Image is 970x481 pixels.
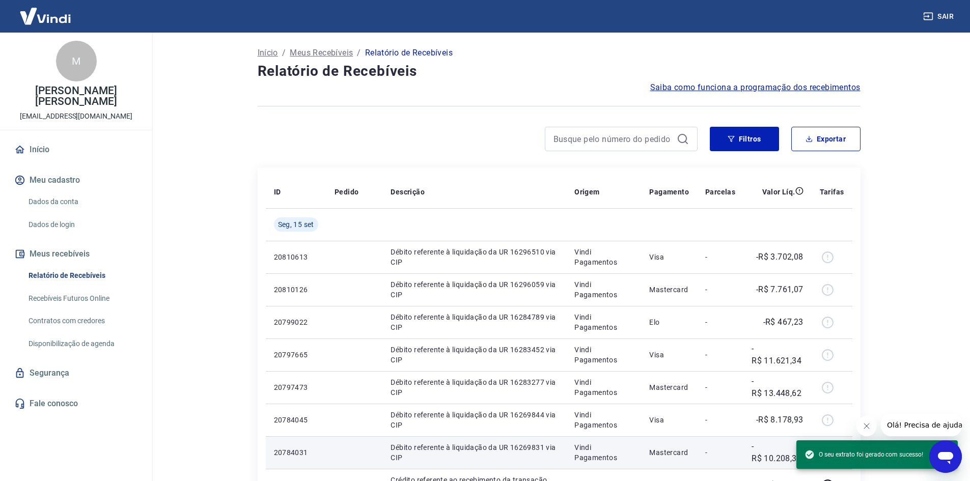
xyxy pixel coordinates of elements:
p: / [282,47,286,59]
a: Saiba como funciona a programação dos recebimentos [650,81,861,94]
p: Visa [649,252,689,262]
p: Débito referente à liquidação da UR 16283277 via CIP [391,377,558,398]
p: Débito referente à liquidação da UR 16284789 via CIP [391,312,558,332]
p: Elo [649,317,689,327]
button: Exportar [791,127,861,151]
a: Dados de login [24,214,140,235]
p: - [705,252,735,262]
p: Vindi Pagamentos [574,442,633,463]
h4: Relatório de Recebíveis [258,61,861,81]
p: Visa [649,350,689,360]
p: -R$ 467,23 [763,316,803,328]
p: -R$ 8.178,93 [756,414,803,426]
p: Vindi Pagamentos [574,377,633,398]
a: Dados da conta [24,191,140,212]
iframe: Botão para abrir a janela de mensagens [929,440,962,473]
span: Seg, 15 set [278,219,314,230]
a: Segurança [12,362,140,384]
p: 20799022 [274,317,318,327]
p: - [705,350,735,360]
p: 20784031 [274,447,318,458]
p: Débito referente à liquidação da UR 16269831 via CIP [391,442,558,463]
input: Busque pelo número do pedido [553,131,673,147]
p: ID [274,187,281,197]
button: Sair [921,7,958,26]
a: Início [12,138,140,161]
p: -R$ 3.702,08 [756,251,803,263]
p: Débito referente à liquidação da UR 16296510 via CIP [391,247,558,267]
a: Contratos com credores [24,310,140,331]
p: / [357,47,361,59]
p: - [705,285,735,295]
p: Vindi Pagamentos [574,312,633,332]
p: -R$ 7.761,07 [756,284,803,296]
button: Filtros [710,127,779,151]
a: Início [258,47,278,59]
p: -R$ 13.448,62 [752,375,803,400]
img: Vindi [12,1,78,32]
span: Olá! Precisa de ajuda? [6,7,86,15]
p: Mastercard [649,447,689,458]
div: M [56,41,97,81]
button: Meu cadastro [12,169,140,191]
p: -R$ 11.621,34 [752,343,803,367]
a: Disponibilização de agenda [24,333,140,354]
p: Mastercard [649,285,689,295]
p: 20810126 [274,285,318,295]
p: Tarifas [820,187,844,197]
p: Vindi Pagamentos [574,410,633,430]
button: Meus recebíveis [12,243,140,265]
p: 20797665 [274,350,318,360]
p: -R$ 10.208,38 [752,440,803,465]
p: Mastercard [649,382,689,392]
p: Parcelas [705,187,735,197]
p: Vindi Pagamentos [574,247,633,267]
p: Valor Líq. [762,187,795,197]
p: Relatório de Recebíveis [365,47,453,59]
a: Relatório de Recebíveis [24,265,140,286]
p: Pedido [335,187,358,197]
iframe: Fechar mensagem [856,416,877,436]
p: - [705,317,735,327]
p: 20784045 [274,415,318,425]
p: 20797473 [274,382,318,392]
p: Visa [649,415,689,425]
p: Pagamento [649,187,689,197]
a: Fale conosco [12,392,140,415]
p: Débito referente à liquidação da UR 16283452 via CIP [391,345,558,365]
p: Vindi Pagamentos [574,345,633,365]
a: Meus Recebíveis [290,47,353,59]
p: Descrição [391,187,425,197]
p: Débito referente à liquidação da UR 16269844 via CIP [391,410,558,430]
span: O seu extrato foi gerado com sucesso! [805,449,923,460]
p: Origem [574,187,599,197]
p: Vindi Pagamentos [574,279,633,300]
p: 20810613 [274,252,318,262]
p: Débito referente à liquidação da UR 16296059 via CIP [391,279,558,300]
p: [EMAIL_ADDRESS][DOMAIN_NAME] [20,111,132,122]
a: Recebíveis Futuros Online [24,288,140,309]
iframe: Mensagem da empresa [881,414,962,436]
p: [PERSON_NAME] [PERSON_NAME] [8,86,144,107]
p: - [705,447,735,458]
p: - [705,382,735,392]
p: - [705,415,735,425]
